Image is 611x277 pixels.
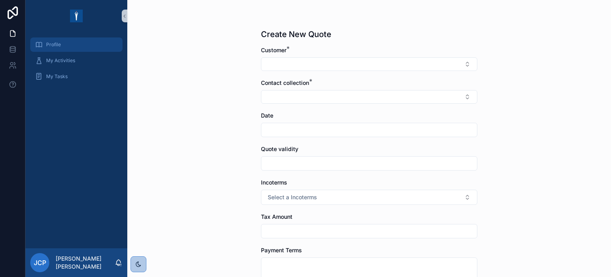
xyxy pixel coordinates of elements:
span: Quote validity [261,145,298,152]
span: Incoterms [261,179,287,186]
a: My Activities [30,53,123,68]
a: My Tasks [30,69,123,84]
span: Tax Amount [261,213,292,220]
button: Select Button [261,57,477,71]
span: Contact collection [261,79,309,86]
span: Customer [261,47,286,53]
span: My Activities [46,57,75,64]
span: Date [261,112,273,119]
img: App logo [70,10,83,22]
button: Select Button [261,90,477,104]
span: Profile [46,41,61,48]
h1: Create New Quote [261,29,331,40]
p: [PERSON_NAME] [PERSON_NAME] [56,255,115,271]
span: Select a Incoterms [268,193,317,201]
span: My Tasks [46,73,68,80]
button: Select Button [261,190,477,205]
div: scrollable content [25,32,127,94]
span: JCP [34,258,46,267]
a: Profile [30,37,123,52]
span: Payment Terms [261,247,302,253]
